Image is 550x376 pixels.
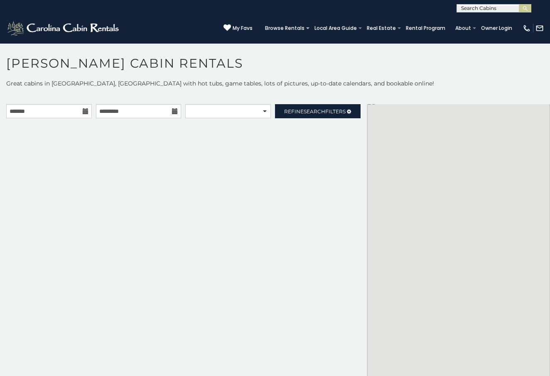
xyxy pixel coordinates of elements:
a: Local Area Guide [310,22,361,34]
a: RefineSearchFilters [275,104,361,118]
a: Real Estate [363,22,400,34]
a: Browse Rentals [261,22,309,34]
span: Search [304,108,325,115]
span: My Favs [233,24,253,32]
img: White-1-2.png [6,20,121,37]
a: Owner Login [477,22,516,34]
span: Refine Filters [284,108,346,115]
a: Rental Program [402,22,449,34]
img: phone-regular-white.png [523,24,531,32]
img: mail-regular-white.png [535,24,544,32]
a: My Favs [223,24,253,32]
a: About [451,22,475,34]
